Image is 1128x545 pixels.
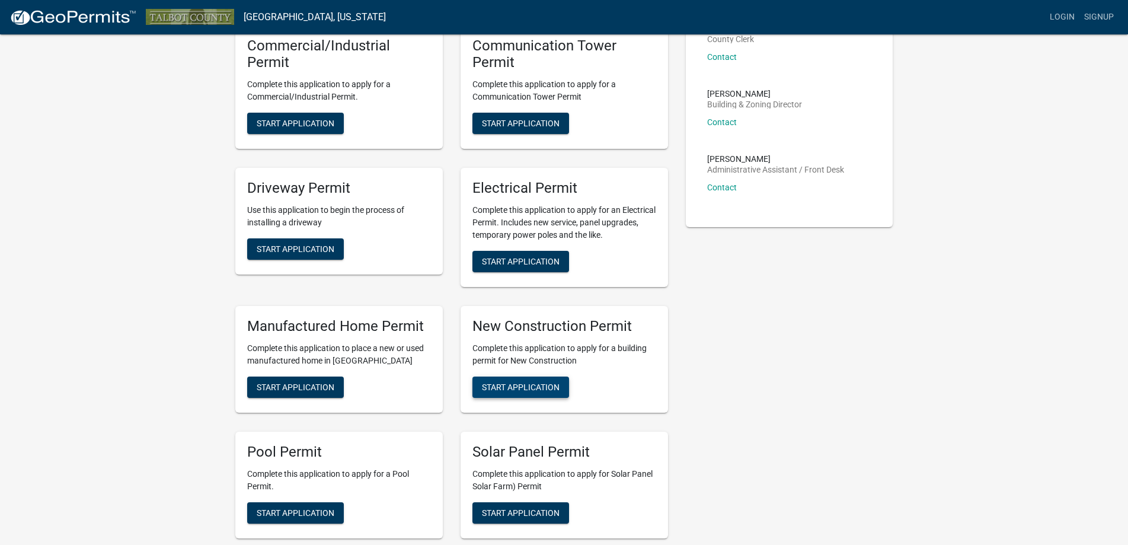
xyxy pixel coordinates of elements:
span: Start Application [257,382,334,391]
span: Start Application [482,508,560,517]
span: Start Application [257,244,334,253]
p: Complete this application to apply for a building permit for New Construction [472,342,656,367]
h5: Driveway Permit [247,180,431,197]
button: Start Application [472,377,569,398]
p: Complete this application to place a new or used manufactured home in [GEOGRAPHIC_DATA] [247,342,431,367]
a: Contact [707,117,737,127]
p: Building & Zoning Director [707,100,802,109]
p: Complete this application to apply for a Pool Permit. [247,468,431,493]
h5: Electrical Permit [472,180,656,197]
h5: Solar Panel Permit [472,444,656,461]
p: Complete this application to apply for Solar Panel Solar Farm) Permit [472,468,656,493]
p: Complete this application to apply for an Electrical Permit. Includes new service, panel upgrades... [472,204,656,241]
h5: Pool Permit [247,444,431,461]
h5: Manufactured Home Permit [247,318,431,335]
h5: Communication Tower Permit [472,37,656,72]
button: Start Application [247,377,344,398]
a: Contact [707,183,737,192]
a: Signup [1079,6,1119,28]
p: [PERSON_NAME] [707,90,802,98]
span: Start Application [257,508,334,517]
h5: New Construction Permit [472,318,656,335]
span: Start Application [257,119,334,128]
span: Start Application [482,256,560,266]
p: County Clerk [707,35,771,43]
p: [PERSON_NAME] [707,155,844,163]
button: Start Application [247,502,344,524]
h5: Commercial/Industrial Permit [247,37,431,72]
a: [GEOGRAPHIC_DATA], [US_STATE] [244,7,386,27]
button: Start Application [247,238,344,260]
span: Start Application [482,119,560,128]
button: Start Application [472,502,569,524]
p: Administrative Assistant / Front Desk [707,165,844,174]
p: Complete this application to apply for a Communication Tower Permit [472,78,656,103]
button: Start Application [472,113,569,134]
button: Start Application [472,251,569,272]
a: Login [1045,6,1079,28]
span: Start Application [482,382,560,391]
p: Use this application to begin the process of installing a driveway [247,204,431,229]
p: Complete this application to apply for a Commercial/Industrial Permit. [247,78,431,103]
a: Contact [707,52,737,62]
img: Talbot County, Georgia [146,9,234,25]
button: Start Application [247,113,344,134]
